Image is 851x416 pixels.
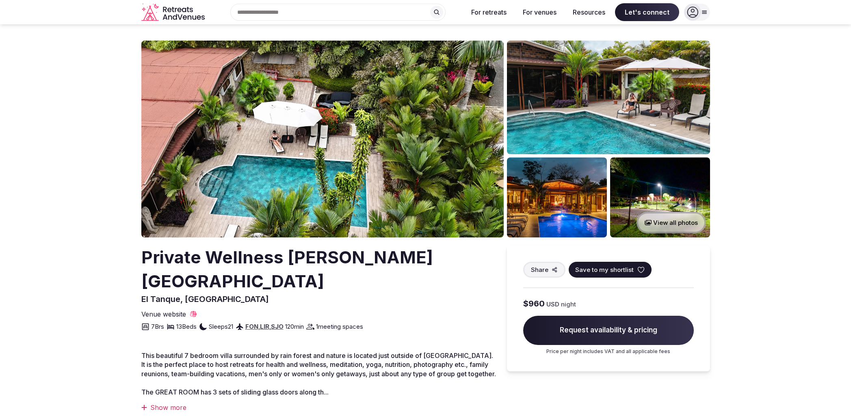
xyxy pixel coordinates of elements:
[516,3,563,21] button: For venues
[531,265,548,274] span: Share
[507,41,710,154] img: Venue gallery photo
[569,262,652,278] button: Save to my shortlist
[615,3,679,21] span: Let's connect
[523,298,545,309] span: $960
[141,3,206,22] svg: Retreats and Venues company logo
[610,157,710,237] img: Venue gallery photo
[260,323,269,330] a: LIR
[507,157,607,237] img: Venue gallery photo
[141,310,197,319] a: Venue website
[141,41,504,237] img: Venue cover photo
[561,300,576,308] span: night
[141,294,269,304] span: El Tanque, [GEOGRAPHIC_DATA]
[523,262,565,278] button: Share
[575,265,634,274] span: Save to my shortlist
[546,300,559,308] span: USD
[316,322,363,331] span: 1 meeting spaces
[566,3,612,21] button: Resources
[637,212,706,233] button: View all photos
[141,3,206,22] a: Visit the homepage
[245,322,284,331] div: , ,
[141,403,497,412] div: Show more
[523,316,694,345] span: Request availability & pricing
[285,322,304,331] span: 120 min
[141,351,496,378] span: This beautiful 7 bedroom villa surrounded by rain forest and nature is located just outside of [G...
[176,322,197,331] span: 13 Beds
[141,246,494,293] h2: Private Wellness [PERSON_NAME][GEOGRAPHIC_DATA]
[151,322,164,331] span: 7 Brs
[141,388,329,396] span: The GREAT ROOM has 3 sets of sliding glass doors along th...
[245,323,258,330] a: FON
[523,348,694,355] p: Price per night includes VAT and all applicable fees
[271,323,284,330] a: SJO
[141,310,186,319] span: Venue website
[465,3,513,21] button: For retreats
[209,322,233,331] span: Sleeps 21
